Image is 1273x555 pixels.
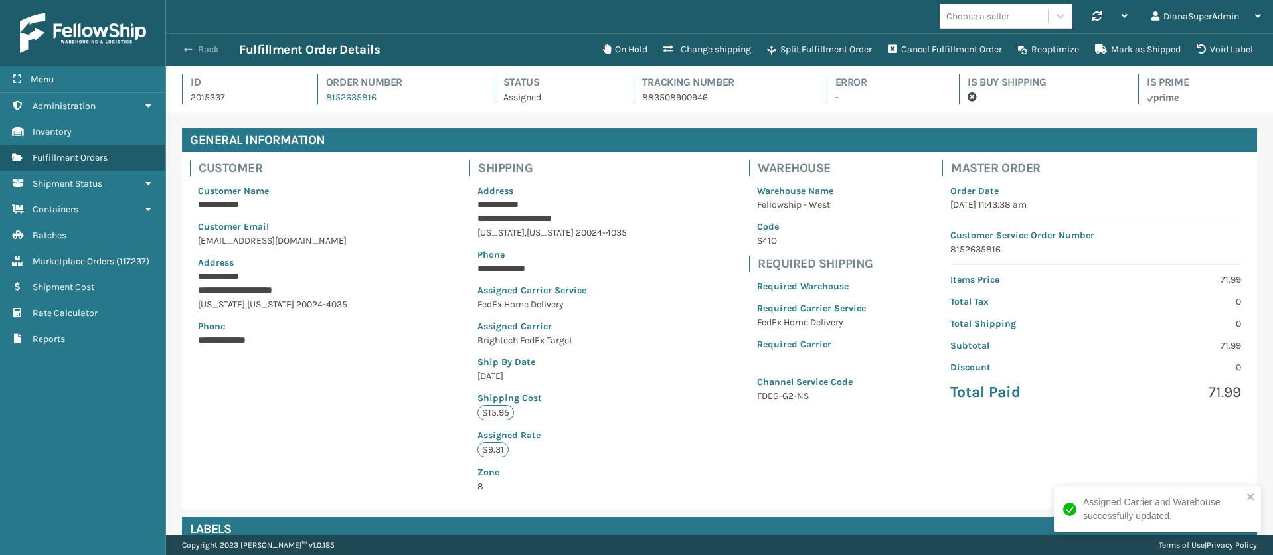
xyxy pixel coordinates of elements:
p: Assigned Rate [477,428,673,442]
p: Assigned [503,90,610,104]
p: Brightech FedEx Target [477,333,673,347]
button: Split Fulfillment Order [759,37,880,63]
p: 71.99 [1104,273,1241,287]
span: Marketplace Orders [33,256,114,267]
h4: Required Shipping [758,256,874,272]
p: Code [757,220,866,234]
button: On Hold [595,37,655,63]
p: $15.95 [477,405,514,420]
h4: Warehouse [758,160,874,176]
p: Fellowship - West [757,198,866,212]
p: FDEG-G2-NS [757,389,866,403]
div: Choose a seller [946,9,1009,23]
span: 20024-4035 [296,299,347,310]
span: [US_STATE] [527,227,574,238]
p: [DATE] 11:43:38 am [950,198,1241,212]
span: [US_STATE] [477,227,525,238]
span: Rate Calculator [33,307,98,319]
p: Subtotal [950,339,1088,353]
span: 8 [477,465,673,492]
p: Required Carrier Service [757,301,866,315]
p: Assigned Carrier Service [477,283,673,297]
h4: Id [191,74,294,90]
p: 0 [1104,360,1241,374]
button: close [1246,491,1256,504]
h4: Status [503,74,610,90]
button: Reoptimize [1010,37,1087,63]
p: Required Carrier [757,337,866,351]
span: Shipment Status [33,178,102,189]
p: Customer Email [198,220,393,234]
span: [US_STATE] [247,299,294,310]
p: Customer Service Order Number [950,228,1241,242]
span: Address [477,185,513,197]
p: Required Warehouse [757,279,866,293]
p: FedEx Home Delivery [757,315,866,329]
span: ( 117237 ) [116,256,149,267]
p: Total Tax [950,295,1088,309]
p: 0 [1104,317,1241,331]
p: Phone [477,248,673,262]
p: Total Shipping [950,317,1088,331]
button: Back [178,44,239,56]
button: Mark as Shipped [1087,37,1189,63]
i: Reoptimize [1018,46,1027,55]
i: Split Fulfillment Order [767,46,776,55]
span: , [245,299,247,310]
p: [DATE] [477,369,673,383]
p: Phone [198,319,393,333]
span: Menu [31,74,54,85]
p: Shipping Cost [477,391,673,405]
p: Discount [950,360,1088,374]
p: Zone [477,465,673,479]
h4: Tracking Number [642,74,803,90]
i: Mark as Shipped [1095,44,1107,54]
h4: Shipping [478,160,681,176]
div: Assigned Carrier and Warehouse successfully updated. [1083,495,1242,523]
i: Cancel Fulfillment Order [888,44,897,54]
p: Channel Service Code [757,375,866,389]
p: Order Date [950,184,1241,198]
p: FedEx Home Delivery [477,297,673,311]
p: Total Paid [950,382,1088,402]
button: Change shipping [655,37,759,63]
h4: Master Order [951,160,1249,176]
i: VOIDLABEL [1197,44,1206,54]
p: - [835,90,936,104]
p: Ship By Date [477,355,673,369]
span: Reports [33,333,65,345]
span: Batches [33,230,66,241]
p: Warehouse Name [757,184,866,198]
p: Items Price [950,273,1088,287]
p: Assigned Carrier [477,319,673,333]
h3: Fulfillment Order Details [239,42,380,58]
span: Administration [33,100,96,112]
button: Void Label [1189,37,1261,63]
a: 8152635816 [326,92,377,103]
span: [US_STATE] [198,299,245,310]
span: Address [198,257,234,268]
p: $9.31 [477,442,509,457]
h4: Is Prime [1147,74,1257,90]
h4: General Information [182,128,1257,152]
span: , [525,227,527,238]
p: 71.99 [1104,382,1241,402]
h4: Labels [182,517,1257,541]
i: Change shipping [663,44,673,54]
h4: Error [835,74,936,90]
h4: Customer [199,160,401,176]
p: Copyright 2023 [PERSON_NAME]™ v 1.0.185 [182,535,335,555]
span: 20024-4035 [576,227,627,238]
p: 883508900946 [642,90,803,104]
span: Shipment Cost [33,281,94,293]
p: S41O [757,234,866,248]
img: logo [20,13,146,53]
p: 0 [1104,295,1241,309]
p: 71.99 [1104,339,1241,353]
span: Containers [33,204,78,215]
p: Customer Name [198,184,393,198]
h4: Order Number [326,74,471,90]
span: Fulfillment Orders [33,152,108,163]
p: 8152635816 [950,242,1241,256]
span: Inventory [33,126,72,137]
